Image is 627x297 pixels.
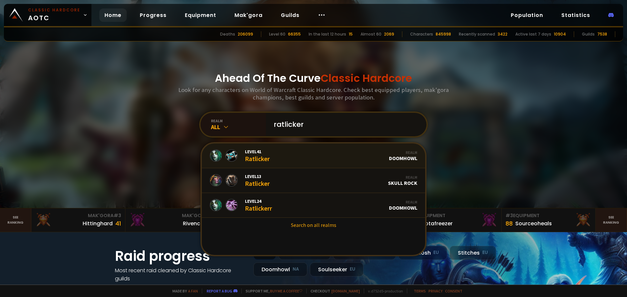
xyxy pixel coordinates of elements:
a: See all progress [115,283,157,290]
span: v. d752d5 - production [364,289,403,293]
div: Equipment [506,212,591,219]
a: Guilds [276,8,305,22]
h4: Most recent raid cleaned by Classic Hardcore guilds [115,266,246,283]
div: Doomhowl [253,262,307,276]
div: Mak'Gora [129,212,215,219]
div: Mak'Gora [35,212,121,219]
div: Active last 7 days [515,31,551,37]
div: 10904 [554,31,566,37]
div: Equipment [411,212,497,219]
div: 2069 [384,31,394,37]
h3: Look for any characters on World of Warcraft Classic Hardcore. Check best equipped players, mak'g... [176,86,451,101]
a: Population [506,8,548,22]
div: Stitches [450,246,496,260]
a: Buy me a coffee [270,289,302,293]
small: EU [350,266,355,273]
div: Ratlickerr [245,198,272,212]
a: Level13RatlickerRealmSkull Rock [202,168,425,193]
a: Seeranking [596,208,627,232]
a: Equipment [180,8,221,22]
div: 66355 [288,31,301,37]
div: 15 [349,31,353,37]
div: 206099 [238,31,253,37]
div: 845998 [436,31,451,37]
a: Mak'Gora#3Hittinghard41 [31,208,125,232]
span: Level 41 [245,149,270,155]
a: Statistics [556,8,595,22]
div: Hittinghard [83,219,113,228]
div: Realm [389,200,417,204]
small: EU [433,249,439,256]
div: realm [211,118,266,123]
a: Consent [445,289,462,293]
a: Mak'gora [229,8,268,22]
div: Doomhowl [389,200,417,211]
span: Made by [169,289,198,293]
a: Terms [414,289,426,293]
input: Search a character... [270,113,419,136]
a: Classic HardcoreAOTC [4,4,91,26]
a: Search on all realms [202,218,425,232]
div: Sourceoheals [515,219,552,228]
div: Guilds [582,31,595,37]
a: [DOMAIN_NAME] [331,289,360,293]
div: 88 [506,219,513,228]
span: Level 24 [245,198,272,204]
a: #2Equipment88Notafreezer [408,208,502,232]
a: Privacy [428,289,442,293]
a: a fan [188,289,198,293]
div: Almost 60 [361,31,381,37]
span: # 3 [114,212,121,219]
div: Characters [410,31,433,37]
div: All [211,123,266,131]
div: Ratlicker [245,173,270,187]
a: #3Equipment88Sourceoheals [502,208,596,232]
div: Rivench [183,219,203,228]
span: Classic Hardcore [321,71,412,85]
a: Level24RatlickerrRealmDoomhowl [202,193,425,218]
div: Doomhowl [389,150,417,161]
div: Ratlicker [245,149,270,163]
div: 7538 [597,31,607,37]
h1: Ahead Of The Curve [215,70,412,86]
div: 41 [115,219,121,228]
small: EU [482,249,488,256]
h1: Raid progress [115,246,246,266]
div: Notafreezer [421,219,453,228]
span: # 3 [506,212,513,219]
div: Recently scanned [459,31,495,37]
span: AOTC [28,7,80,23]
div: Soulseeker [310,262,363,276]
a: Mak'Gora#2Rivench100 [125,208,219,232]
small: Classic Hardcore [28,7,80,13]
small: NA [293,266,299,273]
a: Progress [135,8,172,22]
span: Level 13 [245,173,270,179]
span: Checkout [306,289,360,293]
span: Support me, [241,289,302,293]
div: Skull Rock [388,175,417,186]
div: 3422 [498,31,507,37]
a: Level41RatlickerRealmDoomhowl [202,143,425,168]
div: Nek'Rosh [398,246,447,260]
div: In the last 12 hours [309,31,346,37]
div: Level 60 [269,31,285,37]
div: Realm [389,150,417,155]
a: Home [99,8,127,22]
a: Report a bug [207,289,232,293]
div: Realm [388,175,417,180]
div: Deaths [220,31,235,37]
